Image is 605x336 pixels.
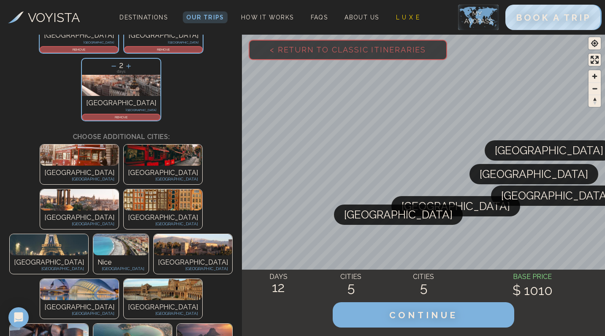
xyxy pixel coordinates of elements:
p: [GEOGRAPHIC_DATA] [128,310,198,317]
p: [GEOGRAPHIC_DATA] [158,257,228,268]
span: L U X E [396,14,420,21]
button: < Return to Classic Itineraries [249,40,447,60]
span: 2 [119,60,123,70]
img: Photo of undefined [124,189,202,210]
h2: 12 [242,280,315,295]
h2: 5 [387,280,460,295]
span: Zoom out [589,83,601,95]
span: CONTINUE [389,310,458,320]
img: Photo of undefined [124,145,202,166]
p: [GEOGRAPHIC_DATA] [86,98,156,108]
p: [GEOGRAPHIC_DATA] [44,213,114,223]
img: Photo of undefined [40,279,119,300]
p: [GEOGRAPHIC_DATA] [44,168,114,178]
span: Destinations [116,11,171,36]
button: Reset bearing to north [589,95,601,107]
p: REMOVE [83,115,160,120]
img: Photo of undefined [154,234,232,255]
p: [GEOGRAPHIC_DATA] [44,310,114,317]
p: [GEOGRAPHIC_DATA] [44,176,114,182]
button: BOOK A TRIP [505,5,602,30]
img: Photo of undefined [93,234,149,255]
img: Photo of undefined [124,279,202,300]
h4: CITIES [387,272,460,282]
button: Zoom out [589,82,601,95]
a: FAQs [307,11,331,23]
a: L U X E [393,11,423,23]
p: [GEOGRAPHIC_DATA] [128,213,198,223]
span: Our Trips [186,14,224,21]
h4: BASE PRICE [460,272,605,282]
p: [GEOGRAPHIC_DATA] [128,221,198,227]
h2: $ 1010 [460,283,605,298]
p: [GEOGRAPHIC_DATA] [128,41,198,44]
span: < Return to Classic Itineraries [256,32,440,68]
button: Find my location [589,37,601,49]
a: Our Trips [183,11,228,23]
span: About Us [345,14,379,21]
p: [GEOGRAPHIC_DATA] [44,221,114,227]
a: CONTINUE [333,312,514,320]
span: BOOK A TRIP [516,12,591,23]
img: Photo of madrid [82,75,160,96]
a: How It Works [238,11,297,23]
span: [GEOGRAPHIC_DATA] [344,205,453,225]
span: [GEOGRAPHIC_DATA] [495,140,603,161]
h4: CITIES [315,272,387,282]
canvas: Map [242,33,605,336]
button: Zoom in [589,70,601,82]
p: [GEOGRAPHIC_DATA] [14,257,84,268]
p: [GEOGRAPHIC_DATA] [14,265,84,272]
p: [GEOGRAPHIC_DATA] [98,265,144,272]
img: Photo of undefined [40,145,119,166]
span: [GEOGRAPHIC_DATA] [480,164,588,184]
h3: VOYISTA [28,8,80,27]
p: REMOVE [125,47,202,52]
p: [GEOGRAPHIC_DATA] [86,108,156,112]
h2: 5 [315,280,387,295]
img: Photo of undefined [10,234,88,255]
p: REMOVE [41,47,117,52]
button: Enter fullscreen [589,54,601,66]
img: Voyista Logo [8,11,24,23]
div: Open Intercom Messenger [8,307,29,328]
span: [GEOGRAPHIC_DATA] [402,196,510,216]
span: How It Works [241,14,294,21]
p: [GEOGRAPHIC_DATA] [44,302,114,312]
p: [GEOGRAPHIC_DATA] [128,30,198,41]
a: About Us [341,11,382,23]
img: My Account [458,5,499,30]
p: [GEOGRAPHIC_DATA] [128,302,198,312]
p: Nice [98,257,144,268]
p: [GEOGRAPHIC_DATA] [44,41,114,44]
span: FAQs [311,14,328,21]
p: days [82,70,160,74]
p: [GEOGRAPHIC_DATA] [128,176,198,182]
img: Photo of undefined [40,189,119,210]
button: CONTINUE [333,302,514,328]
h3: Choose additional cities: [6,123,236,142]
a: VOYISTA [8,8,80,27]
h4: DAYS [242,272,315,282]
a: BOOK A TRIP [505,14,602,22]
p: [GEOGRAPHIC_DATA] [128,168,198,178]
p: [GEOGRAPHIC_DATA] [44,30,114,41]
p: [GEOGRAPHIC_DATA] [158,265,228,272]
